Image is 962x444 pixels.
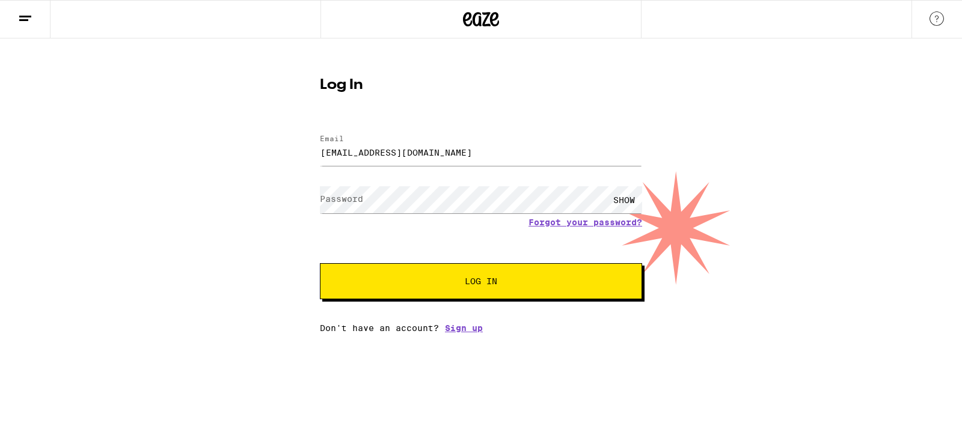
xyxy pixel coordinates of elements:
[320,323,642,333] div: Don't have an account?
[528,217,642,227] a: Forgot your password?
[606,186,642,213] div: SHOW
[320,194,363,204] label: Password
[7,8,87,18] span: Hi. Need any help?
[320,78,642,93] h1: Log In
[320,139,642,166] input: Email
[320,135,344,142] label: Email
[320,263,642,299] button: Log In
[445,323,483,333] a: Sign up
[465,277,497,285] span: Log In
